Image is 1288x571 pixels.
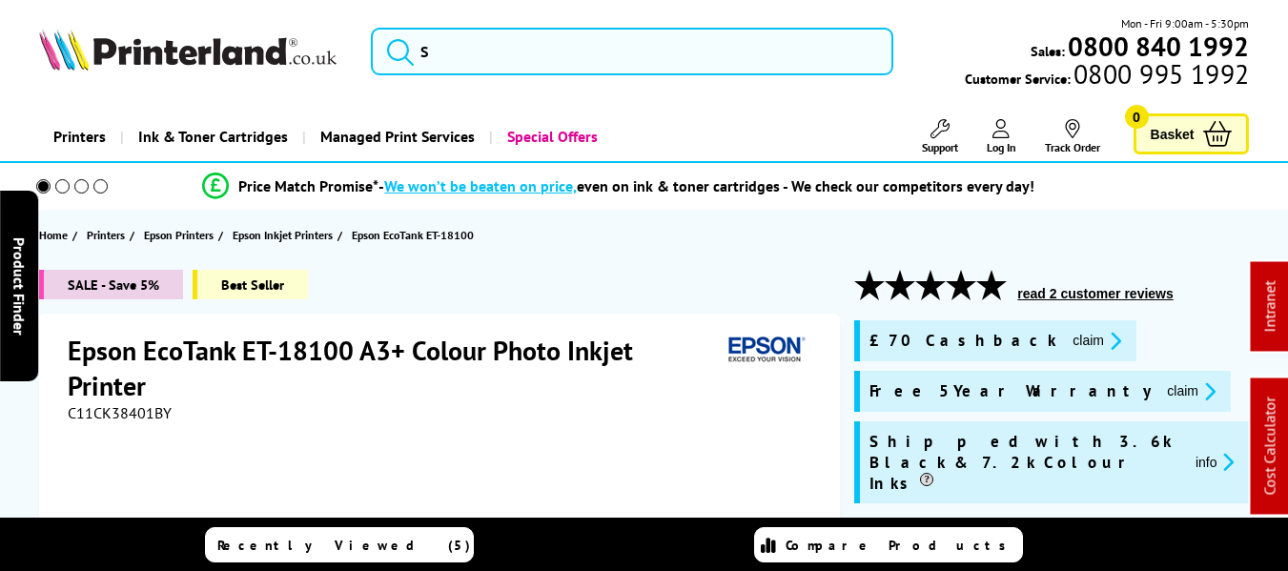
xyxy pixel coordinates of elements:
[87,225,125,245] span: Printers
[1012,285,1178,302] button: read 2 customer reviews
[489,112,612,161] a: Special Offers
[217,537,471,554] span: Recently Viewed (5)
[1031,42,1065,60] span: Sales:
[1071,65,1249,83] span: 0800 995 1992
[39,29,348,74] a: Printerland Logo
[1125,105,1149,129] span: 0
[144,225,214,245] span: Epson Printers
[39,225,68,245] span: Home
[39,29,337,71] img: Printerland Logo
[233,225,337,245] a: Epson Inkjet Printers
[371,28,893,75] input: S
[922,140,958,154] span: Support
[721,333,808,368] img: Epson
[238,176,378,195] span: Price Match Promise*
[1260,398,1279,496] a: Cost Calculator
[68,333,722,403] h1: Epson EcoTank ET-18100 A3+ Colour Photo Inkjet Printer
[10,170,1228,203] li: modal_Promise
[869,330,1057,352] span: £70 Cashback
[1134,113,1250,154] a: Basket 0
[1151,121,1195,147] span: Basket
[1161,380,1221,402] button: promo-description
[869,431,1180,494] span: Shipped with 3.6k Black & 7.2k Colour Inks
[352,225,479,245] a: Epson EcoTank ET-18100
[144,225,218,245] a: Epson Printers
[193,270,308,299] span: Best Seller
[39,112,120,161] a: Printers
[352,225,474,245] span: Epson EcoTank ET-18100
[1065,37,1249,55] a: 0800 840 1992
[965,65,1249,88] span: Customer Service:
[754,527,1023,562] a: Compare Products
[87,225,130,245] a: Printers
[302,112,489,161] a: Managed Print Services
[68,403,172,422] span: C11CK38401BY
[39,225,72,245] a: Home
[1190,451,1240,473] button: promo-description
[205,527,474,562] a: Recently Viewed (5)
[10,236,29,335] span: Product Finder
[987,140,1016,154] span: Log In
[987,119,1016,154] a: Log In
[378,176,1034,195] div: - even on ink & toner cartridges - We check our competitors every day!
[786,537,1016,554] span: Compare Products
[869,380,1152,402] span: Free 5 Year Warranty
[1067,330,1127,352] button: promo-description
[922,119,958,154] a: Support
[120,112,302,161] a: Ink & Toner Cartridges
[1260,281,1279,333] a: Intranet
[1121,14,1249,32] span: Mon - Fri 9:00am - 5:30pm
[138,112,288,161] span: Ink & Toner Cartridges
[384,176,577,195] span: We won’t be beaten on price,
[1045,119,1100,154] a: Track Order
[233,225,333,245] span: Epson Inkjet Printers
[1068,29,1249,64] b: 0800 840 1992
[39,270,183,299] span: SALE - Save 5%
